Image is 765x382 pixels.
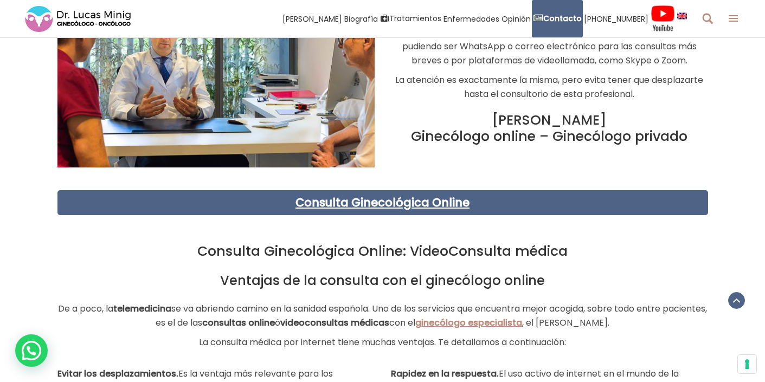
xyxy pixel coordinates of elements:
[391,73,708,101] p: La atención es exactamente la misma, pero evita tener que desplazarte hasta el consultorio de est...
[57,367,178,380] strong: Evitar los desplazamientos.
[677,12,687,19] img: language english
[57,335,708,349] p: La consulta médica por internet tiene muchas ventajas. Te detallamos a continuación:
[389,12,441,25] span: Tratamientos
[295,195,470,210] a: Consulta Ginecológica Online
[282,12,342,25] span: [PERSON_NAME]
[57,302,708,330] p: De a poco, la se va abriendo camino en la sanidad española. Uno de los servicios que encuentra me...
[280,316,389,329] strong: videoconsultas médicas
[391,11,708,68] p: Como su nombre indica, es una consulta en la que serás atendida por el [PERSON_NAME], siempre med...
[113,302,171,315] strong: telemedicina
[651,5,675,32] img: Videos Youtube Ginecología
[584,12,648,25] span: [PHONE_NUMBER]
[202,316,275,329] strong: consultas online
[391,367,499,380] strong: Rapidez en la respuesta.
[391,112,708,145] h2: [PERSON_NAME] Ginecólogo online – Ginecólogo privado
[344,12,378,25] span: Biografía
[543,13,582,24] strong: Contacto
[15,334,48,367] div: WhatsApp contact
[57,270,708,291] h3: Ventajas de la consulta con el ginecólogo online
[738,355,756,373] button: Sus preferencias de consentimiento para tecnologías de seguimiento
[443,12,499,25] span: Enfermedades
[57,243,708,260] h2: Consulta Ginecológica Online: VideoConsulta médica
[502,12,531,25] span: Opinión
[415,316,522,329] a: ginecólogo especialista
